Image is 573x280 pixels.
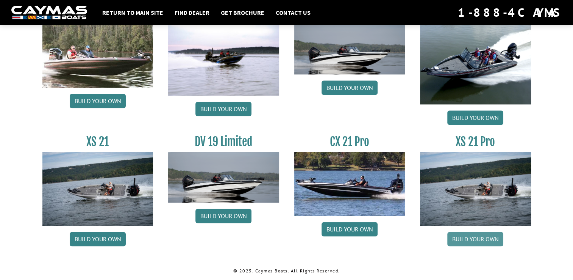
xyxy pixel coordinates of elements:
[420,152,531,226] img: XS_21_thumbnail.jpg
[42,267,531,274] p: © 2025. Caymas Boats. All Rights Reserved.
[168,135,279,149] h3: DV 19 Limited
[171,8,213,17] a: Find Dealer
[70,232,126,246] a: Build your own
[294,135,405,149] h3: CX 21 Pro
[447,110,503,125] a: Build your own
[195,102,251,116] a: Build your own
[420,24,531,104] img: DV_20_from_website_for_caymas_connect.png
[168,24,279,96] img: DV22_original_motor_cropped_for_caymas_connect.jpg
[294,24,405,74] img: dv-19-ban_from_website_for_caymas_connect.png
[70,94,126,108] a: Build your own
[458,4,562,21] div: 1-888-4CAYMAS
[42,135,153,149] h3: XS 21
[294,152,405,216] img: CX-21Pro_thumbnail.jpg
[42,24,153,87] img: CX21_thumb.jpg
[447,232,503,246] a: Build your own
[168,152,279,203] img: dv-19-ban_from_website_for_caymas_connect.png
[420,135,531,149] h3: XS 21 Pro
[272,8,314,17] a: Contact Us
[217,8,268,17] a: Get Brochure
[195,209,251,223] a: Build your own
[322,80,378,95] a: Build your own
[42,152,153,226] img: XS_21_thumbnail.jpg
[11,6,87,20] img: white-logo-c9c8dbefe5ff5ceceb0f0178aa75bf4bb51f6bca0971e226c86eb53dfe498488.png
[322,222,378,236] a: Build your own
[98,8,167,17] a: Return to main site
